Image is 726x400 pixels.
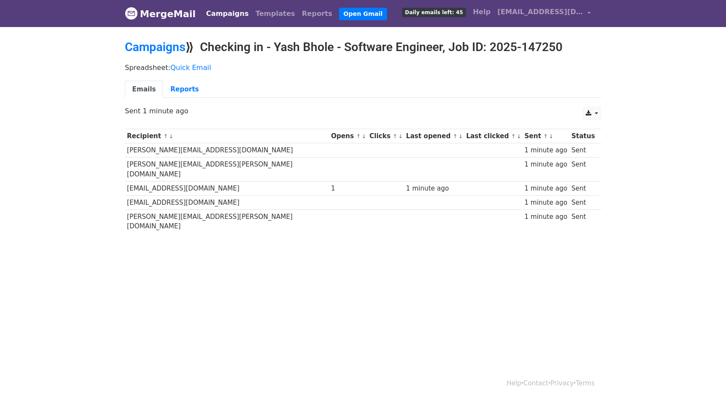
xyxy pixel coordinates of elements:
[524,212,567,222] div: 1 minute ago
[576,379,595,387] a: Terms
[169,133,173,139] a: ↓
[453,133,457,139] a: ↑
[203,5,252,22] a: Campaigns
[524,145,567,155] div: 1 minute ago
[517,133,521,139] a: ↓
[125,7,138,20] img: MergeMail logo
[125,5,196,23] a: MergeMail
[170,64,211,72] a: Quick Email
[402,8,466,17] span: Daily emails left: 45
[125,129,329,143] th: Recipient
[163,133,168,139] a: ↑
[524,160,567,170] div: 1 minute ago
[522,129,569,143] th: Sent
[469,3,494,21] a: Help
[356,133,361,139] a: ↑
[125,63,601,72] p: Spreadsheet:
[497,7,583,17] span: [EMAIL_ADDRESS][DOMAIN_NAME]
[406,184,462,194] div: 1 minute ago
[524,198,567,208] div: 1 minute ago
[511,133,516,139] a: ↑
[551,379,574,387] a: Privacy
[404,129,464,143] th: Last opened
[339,8,387,20] a: Open Gmail
[569,143,597,158] td: Sent
[399,3,469,21] a: Daily emails left: 45
[125,158,329,182] td: [PERSON_NAME][EMAIL_ADDRESS][PERSON_NAME][DOMAIN_NAME]
[125,81,163,98] a: Emails
[458,133,463,139] a: ↓
[163,81,206,98] a: Reports
[494,3,594,24] a: [EMAIL_ADDRESS][DOMAIN_NAME]
[299,5,336,22] a: Reports
[569,181,597,195] td: Sent
[543,133,548,139] a: ↑
[569,195,597,209] td: Sent
[367,129,404,143] th: Clicks
[507,379,521,387] a: Help
[252,5,298,22] a: Templates
[125,40,601,55] h2: ⟫ Checking in - Yash Bhole - Software Engineer, Job ID: 2025-147250
[125,106,601,115] p: Sent 1 minute ago
[331,184,365,194] div: 1
[125,143,329,158] td: [PERSON_NAME][EMAIL_ADDRESS][DOMAIN_NAME]
[125,195,329,209] td: [EMAIL_ADDRESS][DOMAIN_NAME]
[393,133,397,139] a: ↑
[523,379,548,387] a: Contact
[524,184,567,194] div: 1 minute ago
[398,133,403,139] a: ↓
[569,210,597,233] td: Sent
[125,40,185,54] a: Campaigns
[569,129,597,143] th: Status
[569,158,597,182] td: Sent
[362,133,366,139] a: ↓
[464,129,523,143] th: Last clicked
[125,181,329,195] td: [EMAIL_ADDRESS][DOMAIN_NAME]
[549,133,554,139] a: ↓
[125,210,329,233] td: [PERSON_NAME][EMAIL_ADDRESS][PERSON_NAME][DOMAIN_NAME]
[329,129,368,143] th: Opens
